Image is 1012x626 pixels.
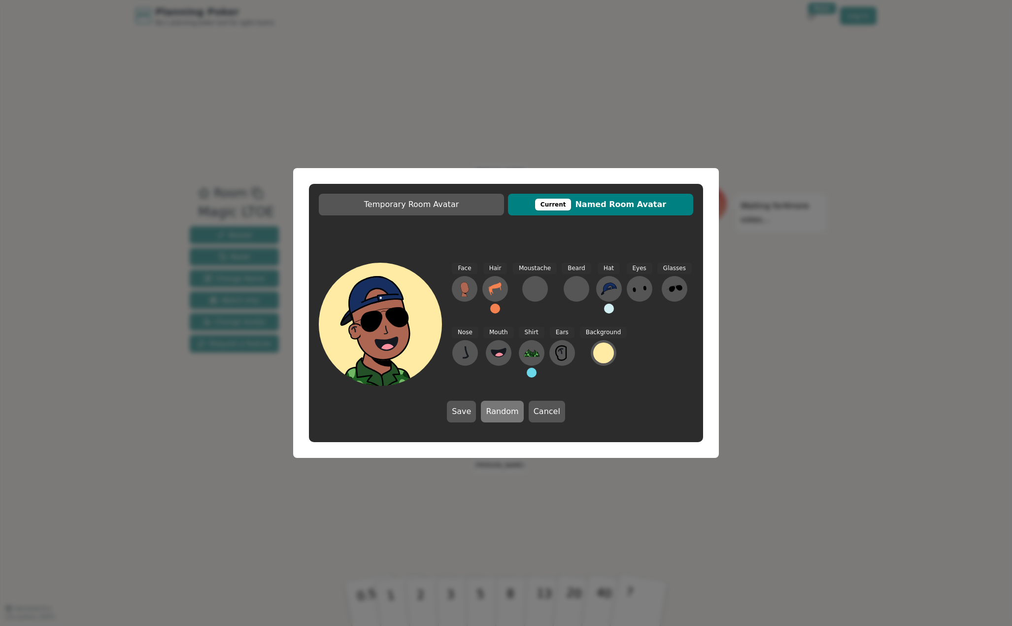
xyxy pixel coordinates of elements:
[513,263,557,274] span: Moustache
[598,263,620,274] span: Hat
[657,263,692,274] span: Glasses
[319,194,504,215] button: Temporary Room Avatar
[562,263,591,274] span: Beard
[481,401,523,422] button: Random
[324,199,499,210] span: Temporary Room Avatar
[452,327,478,338] span: Nose
[447,401,476,422] button: Save
[513,199,688,210] span: Named Room Avatar
[508,194,693,215] button: CurrentNamed Room Avatar
[483,327,514,338] span: Mouth
[519,327,544,338] span: Shirt
[529,401,565,422] button: Cancel
[580,327,627,338] span: Background
[452,263,477,274] span: Face
[627,263,652,274] span: Eyes
[535,199,572,210] div: This avatar will be displayed in dedicated rooms
[550,327,574,338] span: Ears
[483,263,507,274] span: Hair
